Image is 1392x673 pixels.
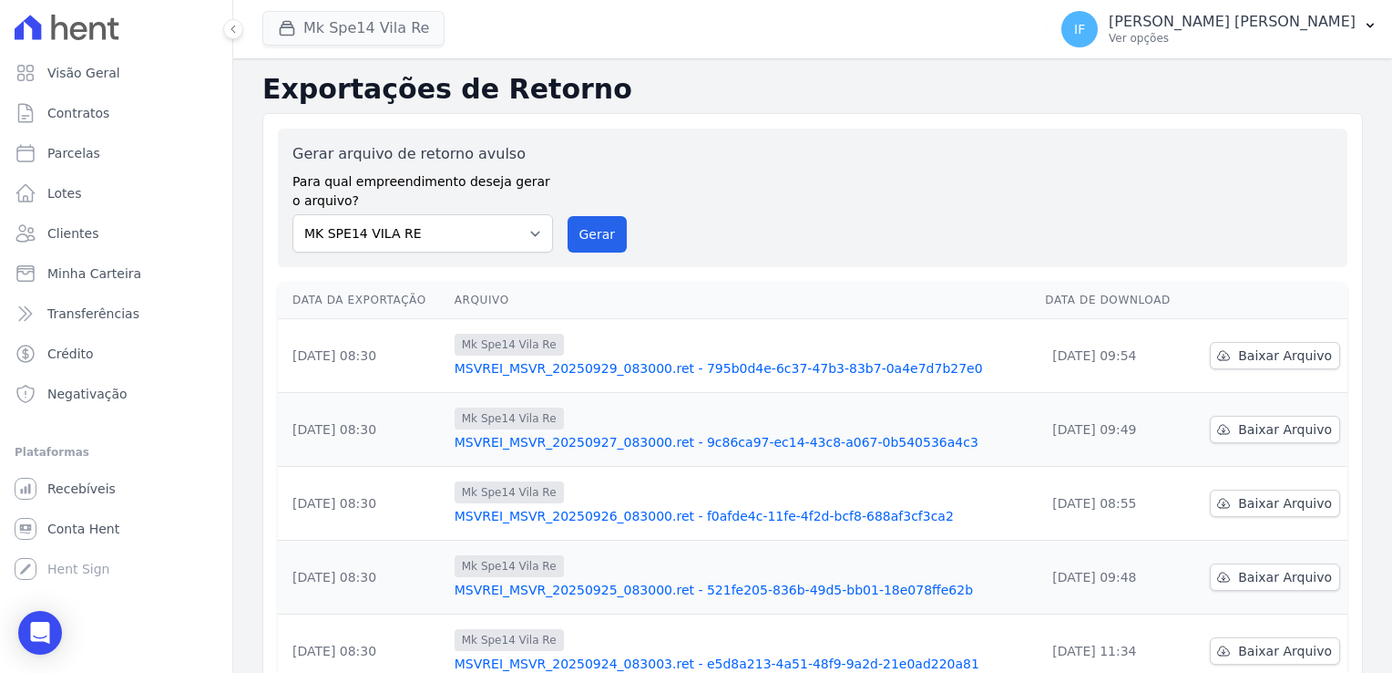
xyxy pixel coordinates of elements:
[1210,490,1340,517] a: Baixar Arquivo
[18,611,62,655] div: Open Intercom Messenger
[47,385,128,403] span: Negativação
[7,95,225,131] a: Contratos
[7,175,225,212] a: Lotes
[278,541,447,615] td: [DATE] 08:30
[278,282,447,319] th: Data da Exportação
[1047,4,1392,55] button: IF [PERSON_NAME] [PERSON_NAME] Ver opções
[278,467,447,541] td: [DATE] 08:30
[47,184,82,202] span: Lotes
[47,345,94,363] span: Crédito
[47,520,119,538] span: Conta Hent
[7,336,225,372] a: Crédito
[455,629,564,651] span: Mk Spe14 Vila Re
[455,581,1031,599] a: MSVREI_MSVR_20250925_083000.ret - 521fe205-836b-49d5-bb01-18e078ffe62b
[1210,564,1340,591] a: Baixar Arquivo
[455,408,564,430] span: Mk Spe14 Vila Re
[47,224,98,243] span: Clientes
[1038,319,1190,393] td: [DATE] 09:54
[455,481,564,503] span: Mk Spe14 Vila Re
[455,655,1031,673] a: MSVREI_MSVR_20250924_083003.ret - e5d8a213-4a51-48f9-9a2d-21e0ad220a81
[15,441,218,463] div: Plataformas
[262,11,445,46] button: Mk Spe14 Vila Re
[1038,282,1190,319] th: Data de Download
[1038,541,1190,615] td: [DATE] 09:48
[455,555,564,577] span: Mk Spe14 Vila Re
[568,216,628,253] button: Gerar
[455,334,564,356] span: Mk Spe14 Vila Re
[1210,342,1340,369] a: Baixar Arquivo
[292,143,553,165] label: Gerar arquivo de retorno avulso
[292,165,553,211] label: Para qual empreendimento deseja gerar o arquivo?
[47,104,109,122] span: Contratos
[1238,420,1332,439] span: Baixar Arquivo
[1210,637,1340,665] a: Baixar Arquivo
[47,480,116,498] span: Recebíveis
[278,319,447,393] td: [DATE] 08:30
[278,393,447,467] td: [DATE] 08:30
[47,305,139,323] span: Transferências
[1238,568,1332,586] span: Baixar Arquivo
[1109,31,1356,46] p: Ver opções
[47,264,141,283] span: Minha Carteira
[455,359,1031,378] a: MSVREI_MSVR_20250929_083000.ret - 795b0d4e-6c37-47b3-83b7-0a4e7d7b27e0
[47,64,120,82] span: Visão Geral
[1109,13,1356,31] p: [PERSON_NAME] [PERSON_NAME]
[7,511,225,547] a: Conta Hent
[7,55,225,91] a: Visão Geral
[47,144,100,162] span: Parcelas
[1238,494,1332,513] span: Baixar Arquivo
[7,135,225,171] a: Parcelas
[7,471,225,507] a: Recebíveis
[455,433,1031,451] a: MSVREI_MSVR_20250927_083000.ret - 9c86ca97-ec14-43c8-a067-0b540536a4c3
[1074,23,1085,36] span: IF
[455,507,1031,525] a: MSVREI_MSVR_20250926_083000.ret - f0afde4c-11fe-4f2d-bcf8-688af3cf3ca2
[7,215,225,252] a: Clientes
[1210,416,1340,443] a: Baixar Arquivo
[7,255,225,292] a: Minha Carteira
[7,295,225,332] a: Transferências
[7,376,225,412] a: Negativação
[447,282,1039,319] th: Arquivo
[1238,347,1332,365] span: Baixar Arquivo
[1238,642,1332,660] span: Baixar Arquivo
[262,73,1363,106] h2: Exportações de Retorno
[1038,393,1190,467] td: [DATE] 09:49
[1038,467,1190,541] td: [DATE] 08:55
